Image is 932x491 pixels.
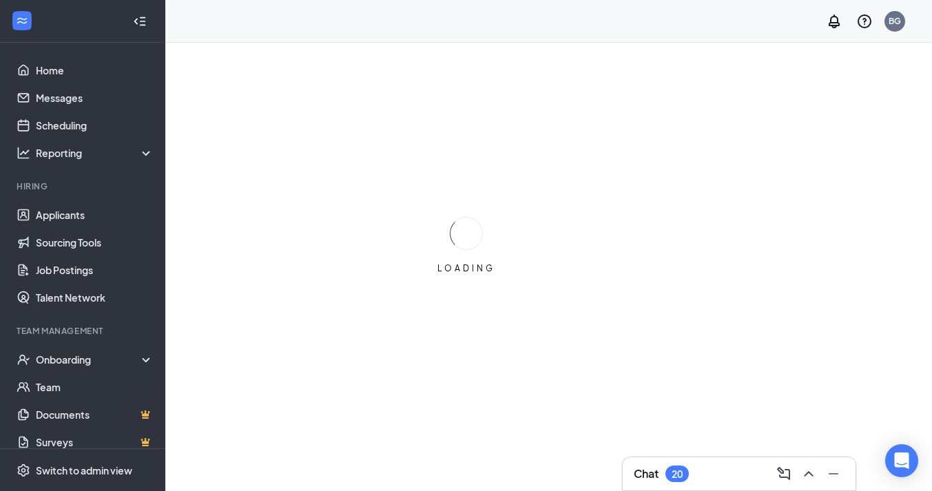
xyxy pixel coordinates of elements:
div: LOADING [432,262,501,274]
a: Team [36,373,154,401]
svg: QuestionInfo [856,13,873,30]
svg: Notifications [826,13,842,30]
div: Open Intercom Messenger [885,444,918,477]
div: Team Management [17,325,151,337]
a: Sourcing Tools [36,229,154,256]
div: Switch to admin view [36,463,132,477]
a: DocumentsCrown [36,401,154,428]
svg: Analysis [17,146,30,160]
a: Job Postings [36,256,154,284]
button: ComposeMessage [773,463,795,485]
button: Minimize [822,463,845,485]
a: SurveysCrown [36,428,154,456]
svg: Settings [17,463,30,477]
h3: Chat [634,466,659,481]
a: Home [36,56,154,84]
div: 20 [672,468,683,480]
div: BG [889,15,901,27]
svg: UserCheck [17,353,30,366]
svg: ComposeMessage [776,466,792,482]
a: Applicants [36,201,154,229]
div: Onboarding [36,353,142,366]
svg: Collapse [133,14,147,28]
svg: Minimize [825,466,842,482]
svg: WorkstreamLogo [15,14,29,28]
a: Messages [36,84,154,112]
svg: ChevronUp [800,466,817,482]
button: ChevronUp [798,463,820,485]
div: Reporting [36,146,154,160]
a: Scheduling [36,112,154,139]
div: Hiring [17,180,151,192]
a: Talent Network [36,284,154,311]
